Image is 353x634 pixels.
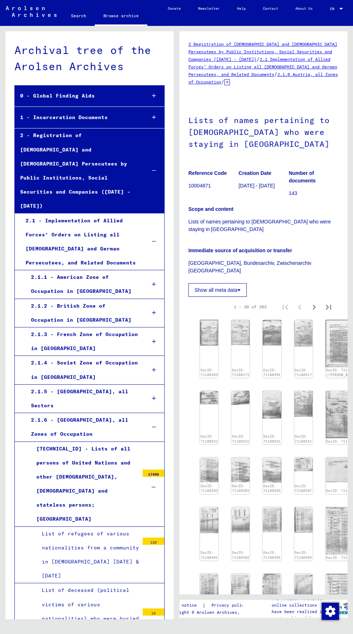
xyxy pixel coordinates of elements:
img: 001.jpg [200,391,218,404]
div: 10 [143,608,164,616]
p: 10004871 [188,182,238,190]
div: [TECHNICAL_ID] - Lists of all persons of United Nations and other [DEMOGRAPHIC_DATA], [DEMOGRAPHI... [31,442,139,526]
a: DocID: 71180405 [263,551,281,560]
b: Reference Code [188,170,227,176]
div: 2.1.5 - [GEOGRAPHIC_DATA], all Sectors [26,385,140,413]
h1: Lists of names pertaining to [DEMOGRAPHIC_DATA] who were staying in [GEOGRAPHIC_DATA] [188,104,339,159]
a: DocID: 71180531 [232,434,249,443]
img: 001.jpg [263,457,281,483]
img: 001.jpg [263,507,281,532]
div: 2.1.2 - British Zone of Occupation in [GEOGRAPHIC_DATA] [26,299,140,327]
img: 002.jpg [231,574,250,599]
a: DocID: 71180494 [263,368,281,377]
a: DocID: 71180397 [295,484,312,493]
button: Show all meta data [188,283,247,297]
a: DocID: 71180393 [201,484,218,493]
img: 001.jpg [263,320,281,345]
button: Last page [321,300,336,314]
a: DocID: 71180405 [295,551,312,560]
img: 001.jpg [294,391,313,417]
img: 001.jpg [294,457,313,471]
a: DocID: 71180531 [263,434,281,443]
img: 001.jpg [200,507,218,534]
a: Browse archive [95,7,147,26]
a: DocID: 71180401 [201,551,218,560]
div: 1 - Incarceration Documents [15,110,140,124]
span: / [274,71,277,77]
img: 001.jpg [231,507,250,533]
div: 17490 [143,470,164,477]
img: Arolsen_neg.svg [6,6,57,17]
div: 2.1 - Implementation of Allied Forces’ Orders on Listing all [DEMOGRAPHIC_DATA] and German Persec... [20,214,140,270]
p: Copyright © Arolsen Archives, 2021 [166,609,255,616]
b: Number of documents [289,170,316,184]
p: 143 [289,190,339,197]
a: DocID: 71180404 [201,368,218,377]
img: Change consent [322,603,339,620]
div: 120 [143,538,164,545]
p: The Arolsen Archives online collections [272,595,327,608]
b: Scope and content [188,206,233,212]
div: 0 - Global Finding Aids [15,89,140,103]
img: 002.jpg [294,507,313,533]
img: 002.jpg [294,574,313,599]
img: 001.jpg [200,574,218,599]
img: 001.jpg [200,457,218,483]
a: Legal notice [166,602,202,609]
div: 2.1.1 - American Zone of Occupation in [GEOGRAPHIC_DATA] [26,270,140,298]
p: Lists of names pertaining to [DEMOGRAPHIC_DATA] who were staying in [GEOGRAPHIC_DATA] [188,218,339,233]
img: 002.jpg [231,391,250,404]
button: Next page [307,300,321,314]
img: 003.jpg [263,391,281,418]
b: Creation Date [238,170,271,176]
span: EN [330,7,338,11]
a: DocID: 71180473 [232,368,249,377]
div: 2.1.3 - French Zone of Occupation in [GEOGRAPHIC_DATA] [26,327,140,356]
a: DocID: 71180531 [201,434,218,443]
div: 2 - Registration of [DEMOGRAPHIC_DATA] and [DEMOGRAPHIC_DATA] Persecutees by Public Institutions,... [15,128,140,213]
img: 001.jpg [294,320,313,347]
span: / [256,56,260,62]
a: DocID: 71180402 [232,551,249,560]
p: have been realized in partnership with [272,608,327,621]
a: DocID: 71180395 [263,484,281,493]
img: 001.jpg [263,574,281,599]
a: DocID: 71180517 [295,368,312,377]
span: / [221,78,224,85]
img: 001.jpg [200,320,218,346]
p: [DATE] - [DATE] [238,182,288,190]
div: 2.1.4 - Soviet Zone of Occupation in [GEOGRAPHIC_DATA] [26,356,140,384]
a: Search [62,7,95,24]
img: 001.jpg [231,320,250,345]
a: 2 Registration of [DEMOGRAPHIC_DATA] and [DEMOGRAPHIC_DATA] Persecutees by Public Institutions, S... [188,41,337,62]
img: 001.jpg [231,457,250,482]
button: Previous page [292,300,307,314]
b: Immediate source of acquisition or transfer [188,248,292,253]
a: DocID: 71180394 [232,484,249,493]
div: Archival tree of the Arolsen Archives [14,42,165,74]
div: | [166,602,255,609]
button: First page [278,300,292,314]
a: DocID: 71180541 [295,434,312,443]
div: 2.1.6 - [GEOGRAPHIC_DATA], all Zones of Occupation [26,413,140,441]
div: List of refugees of various nationalities from a community in [DEMOGRAPHIC_DATA] [DATE] & [DATE] [36,527,139,583]
div: 1 – 30 of 263 [234,304,267,310]
p: [GEOGRAPHIC_DATA], Bundesarchiv, Zwischenarchiv [GEOGRAPHIC_DATA] [188,259,339,275]
a: Privacy policy [206,602,255,609]
a: 2.1 Implementation of Allied Forces’ Orders on Listing all [DEMOGRAPHIC_DATA] and German Persecut... [188,56,337,77]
